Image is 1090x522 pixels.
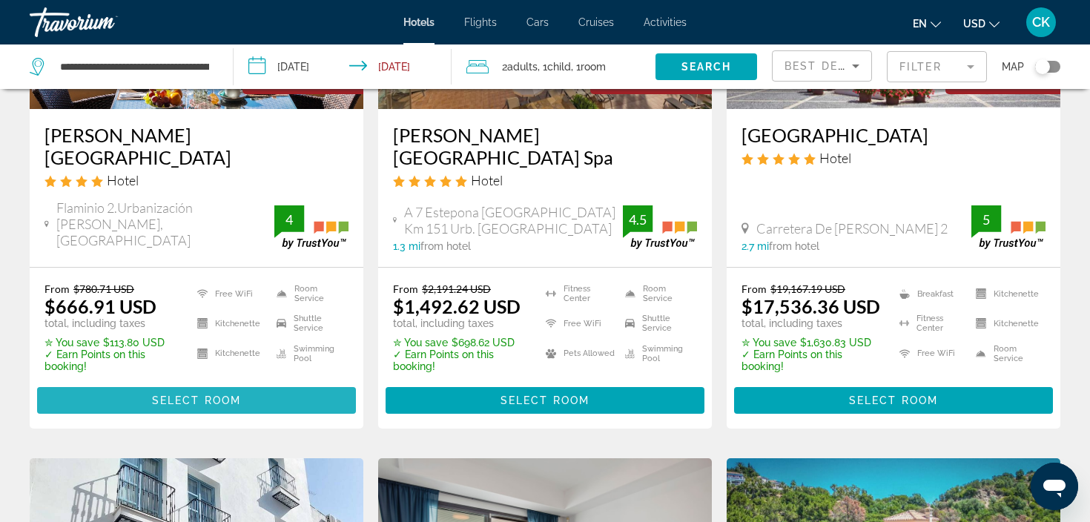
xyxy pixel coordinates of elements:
li: Shuttle Service [269,312,349,334]
p: $1,630.83 USD [741,337,881,348]
span: Hotel [107,172,139,188]
span: Select Room [501,394,589,406]
span: Select Room [152,394,241,406]
span: Carretera De [PERSON_NAME] 2 [756,220,948,237]
li: Free WiFi [538,312,618,334]
a: Hotels [403,16,435,28]
a: Travorium [30,3,178,42]
li: Kitchenette [190,312,269,334]
ins: $17,536.36 USD [741,295,880,317]
li: Room Service [269,283,349,305]
a: Cruises [578,16,614,28]
a: Cars [526,16,549,28]
span: , 1 [538,56,571,77]
a: [GEOGRAPHIC_DATA] [741,124,1046,146]
span: Select Room [849,394,938,406]
button: Check-in date: Oct 18, 2025 Check-out date: Oct 25, 2025 [234,44,452,89]
a: [PERSON_NAME] [GEOGRAPHIC_DATA] Spa [393,124,697,168]
p: $113.80 USD [44,337,179,348]
mat-select: Sort by [785,57,859,75]
li: Kitchenette [190,343,269,365]
span: ✮ You save [393,337,448,348]
span: Map [1002,56,1024,77]
span: From [44,283,70,295]
span: 2 [502,56,538,77]
p: ✓ Earn Points on this booking! [741,348,881,372]
span: from hotel [420,240,471,252]
span: ✮ You save [44,337,99,348]
li: Kitchenette [968,283,1046,305]
button: User Menu [1022,7,1060,38]
ins: $1,492.62 USD [393,295,521,317]
span: Room [581,61,606,73]
ins: $666.91 USD [44,295,156,317]
a: Select Room [734,390,1053,406]
button: Change currency [963,13,1000,34]
li: Breakfast [892,283,969,305]
del: $19,167.19 USD [770,283,845,295]
a: Flights [464,16,497,28]
span: USD [963,18,985,30]
button: Select Room [37,387,356,414]
iframe: Button to launch messaging window [1031,463,1078,510]
li: Fitness Center [538,283,618,305]
li: Kitchenette [968,312,1046,334]
a: Select Room [386,390,704,406]
button: Search [655,53,757,80]
p: total, including taxes [44,317,179,329]
span: From [393,283,418,295]
span: A 7 Estepona [GEOGRAPHIC_DATA] Km 151 Urb. [GEOGRAPHIC_DATA] [404,204,623,237]
div: 4 [274,211,304,228]
li: Free WiFi [892,343,969,365]
li: Swimming Pool [269,343,349,365]
span: Adults [507,61,538,73]
span: Child [547,61,571,73]
span: Flaminio 2.Urbanización [PERSON_NAME], [GEOGRAPHIC_DATA] [56,199,274,248]
span: From [741,283,767,295]
span: Hotel [819,150,851,166]
p: total, including taxes [393,317,527,329]
a: Activities [644,16,687,28]
p: ✓ Earn Points on this booking! [393,348,527,372]
img: trustyou-badge.svg [623,205,697,249]
span: 2.7 mi [741,240,769,252]
img: trustyou-badge.svg [274,205,349,249]
span: en [913,18,927,30]
span: 1.3 mi [393,240,420,252]
li: Pets Allowed [538,343,618,365]
p: total, including taxes [741,317,881,329]
img: trustyou-badge.svg [971,205,1046,249]
div: 4 star Hotel [44,172,349,188]
div: 4.5 [623,211,653,228]
span: Hotel [471,172,503,188]
li: Room Service [618,283,697,305]
li: Free WiFi [190,283,269,305]
a: [PERSON_NAME][GEOGRAPHIC_DATA] [44,124,349,168]
p: ✓ Earn Points on this booking! [44,348,179,372]
button: Travelers: 2 adults, 1 child [452,44,655,89]
li: Shuttle Service [618,312,697,334]
li: Fitness Center [892,312,969,334]
button: Select Room [386,387,704,414]
div: 5 star Hotel [741,150,1046,166]
span: ✮ You save [741,337,796,348]
span: from hotel [769,240,819,252]
span: CK [1032,15,1050,30]
div: 5 [971,211,1001,228]
span: Search [681,61,732,73]
span: Best Deals [785,60,862,72]
p: $698.62 USD [393,337,527,348]
button: Toggle map [1024,60,1060,73]
button: Change language [913,13,941,34]
div: 5 star Hotel [393,172,697,188]
button: Select Room [734,387,1053,414]
li: Room Service [968,343,1046,365]
a: Select Room [37,390,356,406]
